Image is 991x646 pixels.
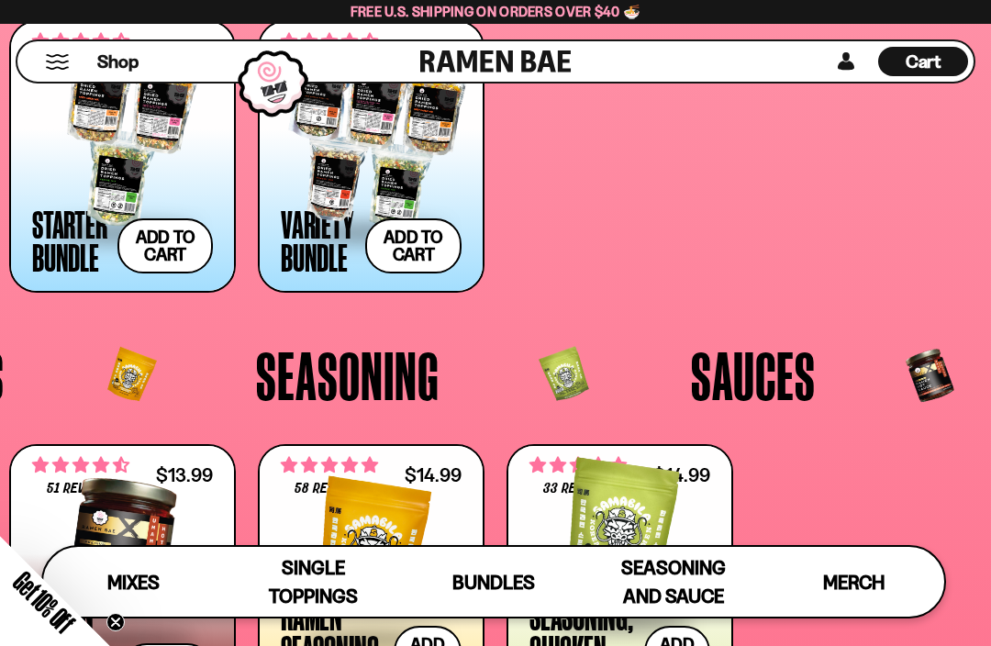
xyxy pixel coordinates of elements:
[764,547,944,617] a: Merch
[452,571,535,594] span: Bundles
[351,3,641,20] span: Free U.S. Shipping on Orders over $40 🍜
[9,20,236,293] a: 4.71 stars 4845 reviews $69.99 Starter Bundle Add to cart
[281,207,356,273] div: Variety Bundle
[106,613,125,631] button: Close teaser
[404,547,584,617] a: Bundles
[32,207,108,273] div: Starter Bundle
[43,547,223,617] a: Mixes
[269,556,358,607] span: Single Toppings
[365,218,462,273] button: Add to cart
[45,54,70,70] button: Mobile Menu Trigger
[256,341,440,409] span: Seasoning
[107,571,160,594] span: Mixes
[8,566,80,638] span: Get 10% Off
[223,547,403,617] a: Single Toppings
[584,547,763,617] a: Seasoning and Sauce
[823,571,885,594] span: Merch
[906,50,941,72] span: Cart
[621,556,726,607] span: Seasoning and Sauce
[878,41,968,82] a: Cart
[97,50,139,74] span: Shop
[691,341,816,409] span: Sauces
[258,20,484,293] a: 4.63 stars 6355 reviews $114.99 Variety Bundle Add to cart
[97,47,139,76] a: Shop
[117,218,213,273] button: Add to cart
